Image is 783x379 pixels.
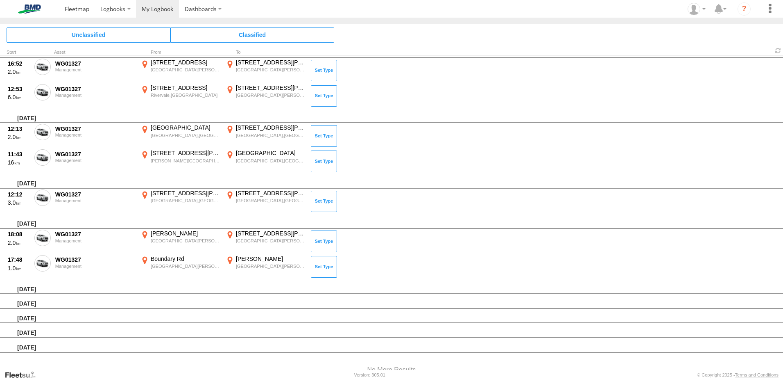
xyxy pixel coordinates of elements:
div: [STREET_ADDRESS][PERSON_NAME] [236,124,305,131]
div: WG01327 [55,60,135,67]
div: © Copyright 2025 - [697,372,778,377]
div: Grant Coombs [685,3,708,15]
div: WG01327 [55,256,135,263]
label: Click to View Event Location [224,255,306,279]
div: [STREET_ADDRESS][PERSON_NAME] [151,189,220,197]
div: [STREET_ADDRESS] [151,59,220,66]
label: Click to View Event Location [224,84,306,108]
div: 18:08 [8,231,30,238]
div: [GEOGRAPHIC_DATA],[GEOGRAPHIC_DATA] [151,132,220,138]
div: [GEOGRAPHIC_DATA] [151,124,220,131]
div: [GEOGRAPHIC_DATA] [236,149,305,157]
div: 3.0 [8,199,30,206]
a: Terms and Conditions [735,372,778,377]
div: WG01327 [55,191,135,198]
label: Click to View Event Location [224,59,306,82]
label: Click to View Event Location [139,124,221,148]
div: Management [55,132,135,137]
label: Click to View Event Location [139,84,221,108]
button: Click to Set [311,231,337,252]
div: [PERSON_NAME] [236,255,305,263]
div: 17:48 [8,256,30,263]
button: Click to Set [311,256,337,277]
label: Click to View Event Location [139,59,221,82]
label: Click to View Event Location [139,149,221,173]
div: [PERSON_NAME][GEOGRAPHIC_DATA],[GEOGRAPHIC_DATA] [151,158,220,164]
span: Click to view Unclassified Trips [7,27,170,42]
div: 12:12 [8,191,30,198]
button: Click to Set [311,151,337,172]
div: WG01327 [55,85,135,93]
div: 2.0 [8,133,30,141]
label: Click to View Event Location [224,124,306,148]
div: [STREET_ADDRESS] [151,84,220,91]
span: Refresh [773,47,783,55]
div: [GEOGRAPHIC_DATA][PERSON_NAME],[GEOGRAPHIC_DATA] [151,263,220,269]
div: Management [55,67,135,72]
div: [STREET_ADDRESS][PERSON_NAME] [236,84,305,91]
div: [STREET_ADDRESS][PERSON_NAME] [236,230,305,237]
div: Management [55,158,135,163]
div: WG01327 [55,231,135,238]
div: Management [55,238,135,243]
div: 6.0 [8,94,30,101]
div: [GEOGRAPHIC_DATA],[GEOGRAPHIC_DATA] [236,198,305,203]
button: Click to Set [311,191,337,212]
label: Click to View Event Location [139,255,221,279]
div: 16 [8,159,30,166]
label: Click to View Event Location [224,149,306,173]
div: 16:52 [8,60,30,67]
span: Click to view Classified Trips [170,27,334,42]
i: ? [738,2,751,16]
button: Click to Set [311,125,337,146]
div: [STREET_ADDRESS][PERSON_NAME] [151,149,220,157]
button: Click to Set [311,85,337,107]
label: Click to View Event Location [139,230,221,253]
div: WG01327 [55,151,135,158]
div: 11:43 [8,151,30,158]
div: [GEOGRAPHIC_DATA][PERSON_NAME],[GEOGRAPHIC_DATA] [151,67,220,73]
div: To [224,50,306,55]
img: bmd-logo.svg [8,5,51,14]
label: Click to View Event Location [139,189,221,213]
div: Boundary Rd [151,255,220,263]
div: 2.0 [8,239,30,247]
div: 2.0 [8,68,30,75]
div: Management [55,93,135,98]
div: [STREET_ADDRESS][PERSON_NAME] [236,189,305,197]
div: [GEOGRAPHIC_DATA][PERSON_NAME],[GEOGRAPHIC_DATA] [151,238,220,244]
div: [GEOGRAPHIC_DATA][PERSON_NAME],[GEOGRAPHIC_DATA] [236,263,305,269]
div: [GEOGRAPHIC_DATA],[GEOGRAPHIC_DATA] [236,132,305,138]
div: [GEOGRAPHIC_DATA],[GEOGRAPHIC_DATA] [151,198,220,203]
div: [PERSON_NAME] [151,230,220,237]
div: From [139,50,221,55]
div: [GEOGRAPHIC_DATA][PERSON_NAME],[GEOGRAPHIC_DATA] [236,238,305,244]
button: Click to Set [311,60,337,81]
div: [GEOGRAPHIC_DATA],[GEOGRAPHIC_DATA] [236,158,305,164]
a: Visit our Website [5,371,42,379]
div: Rivervale,[GEOGRAPHIC_DATA] [151,92,220,98]
div: Management [55,264,135,269]
div: WG01327 [55,125,135,132]
div: 12:53 [8,85,30,93]
div: 1.0 [8,265,30,272]
label: Click to View Event Location [224,230,306,253]
div: Management [55,198,135,203]
div: Asset [54,50,136,55]
div: [STREET_ADDRESS][PERSON_NAME] [236,59,305,66]
div: Version: 305.01 [354,372,385,377]
div: 12:13 [8,125,30,132]
label: Click to View Event Location [224,189,306,213]
div: Click to Sort [7,50,31,55]
div: [GEOGRAPHIC_DATA][PERSON_NAME],[GEOGRAPHIC_DATA] [236,67,305,73]
div: [GEOGRAPHIC_DATA][PERSON_NAME],[GEOGRAPHIC_DATA] [236,92,305,98]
